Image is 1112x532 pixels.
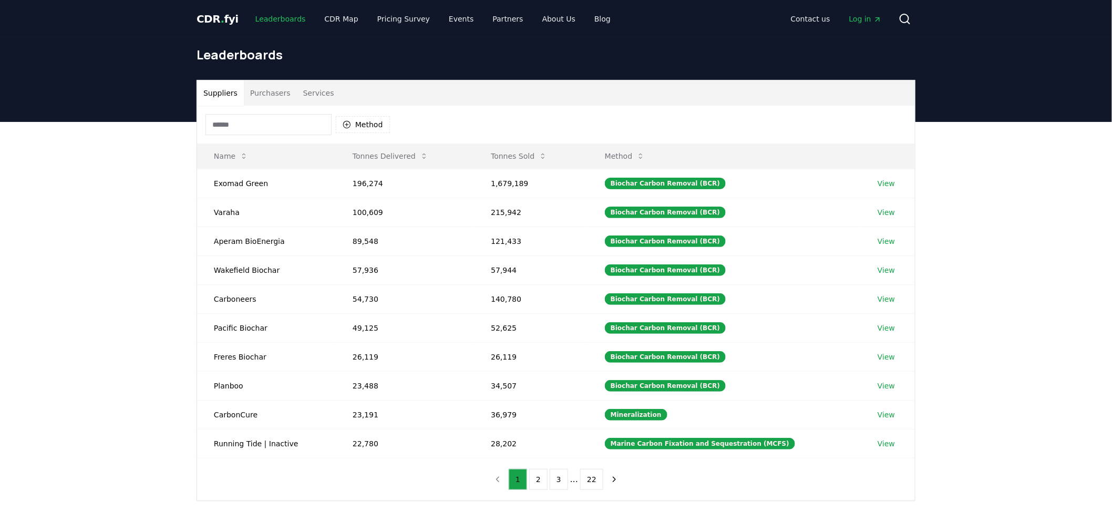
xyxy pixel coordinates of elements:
[297,80,341,106] button: Services
[336,342,474,371] td: 26,119
[605,207,726,218] div: Biochar Carbon Removal (BCR)
[878,352,895,362] a: View
[605,438,795,449] div: Marine Carbon Fixation and Sequestration (MCFS)
[474,342,588,371] td: 26,119
[570,473,578,486] li: ...
[878,178,895,189] a: View
[336,255,474,284] td: 57,936
[197,46,915,63] h1: Leaderboards
[474,227,588,255] td: 121,433
[197,342,336,371] td: Freres Biochar
[369,9,438,28] a: Pricing Survey
[534,9,584,28] a: About Us
[878,265,895,275] a: View
[878,294,895,304] a: View
[878,323,895,333] a: View
[197,313,336,342] td: Pacific Biochar
[197,429,336,458] td: Running Tide | Inactive
[197,198,336,227] td: Varaha
[197,227,336,255] td: Aperam BioEnergia
[336,429,474,458] td: 22,780
[605,293,726,305] div: Biochar Carbon Removal (BCR)
[782,9,890,28] nav: Main
[605,236,726,247] div: Biochar Carbon Removal (BCR)
[482,146,555,167] button: Tonnes Sold
[605,322,726,334] div: Biochar Carbon Removal (BCR)
[336,169,474,198] td: 196,274
[782,9,839,28] a: Contact us
[197,12,239,26] a: CDR.fyi
[197,13,239,25] span: CDR fyi
[605,380,726,392] div: Biochar Carbon Removal (BCR)
[605,409,667,421] div: Mineralization
[197,371,336,400] td: Planboo
[878,381,895,391] a: View
[197,80,244,106] button: Suppliers
[247,9,619,28] nav: Main
[474,371,588,400] td: 34,507
[316,9,367,28] a: CDR Map
[197,169,336,198] td: Exomad Green
[509,469,527,490] button: 1
[485,9,532,28] a: Partners
[878,207,895,218] a: View
[474,284,588,313] td: 140,780
[197,284,336,313] td: Carboneers
[605,469,623,490] button: next page
[197,255,336,284] td: Wakefield Biochar
[440,9,482,28] a: Events
[605,178,726,189] div: Biochar Carbon Removal (BCR)
[878,236,895,247] a: View
[586,9,619,28] a: Blog
[205,146,256,167] button: Name
[336,198,474,227] td: 100,609
[336,116,390,133] button: Method
[605,264,726,276] div: Biochar Carbon Removal (BCR)
[336,284,474,313] td: 54,730
[841,9,890,28] a: Log in
[336,227,474,255] td: 89,548
[336,313,474,342] td: 49,125
[474,198,588,227] td: 215,942
[221,13,224,25] span: .
[580,469,603,490] button: 22
[878,438,895,449] a: View
[474,169,588,198] td: 1,679,189
[336,371,474,400] td: 23,488
[474,313,588,342] td: 52,625
[529,469,548,490] button: 2
[344,146,437,167] button: Tonnes Delivered
[550,469,568,490] button: 3
[474,400,588,429] td: 36,979
[336,400,474,429] td: 23,191
[247,9,314,28] a: Leaderboards
[878,410,895,420] a: View
[605,351,726,363] div: Biochar Carbon Removal (BCR)
[474,255,588,284] td: 57,944
[849,14,882,24] span: Log in
[474,429,588,458] td: 28,202
[197,400,336,429] td: CarbonCure
[596,146,654,167] button: Method
[244,80,297,106] button: Purchasers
